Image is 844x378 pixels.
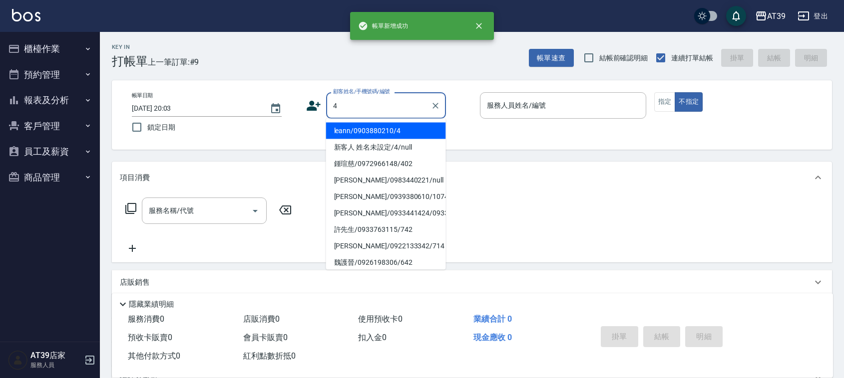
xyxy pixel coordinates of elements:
li: [PERSON_NAME]/0922133342/714 [326,238,446,254]
span: 連續打單結帳 [671,53,713,63]
button: close [468,15,490,37]
span: 服務消費 0 [128,314,164,324]
button: 客戶管理 [4,113,96,139]
input: YYYY/MM/DD hh:mm [132,100,260,117]
button: save [726,6,746,26]
span: 鎖定日期 [147,122,175,133]
button: Open [247,203,263,219]
button: 不指定 [675,92,703,112]
li: [PERSON_NAME]/0933441424/0933441424 [326,205,446,221]
span: 業績合計 0 [473,314,512,324]
span: 會員卡販賣 0 [243,333,288,342]
button: Choose date, selected date is 2025-10-14 [264,97,288,121]
li: [PERSON_NAME]/0983440221/null [326,172,446,189]
label: 帳單日期 [132,92,153,99]
button: 登出 [794,7,832,25]
h3: 打帳單 [112,54,148,68]
span: 扣入金 0 [358,333,387,342]
span: 結帳前確認明細 [599,53,648,63]
button: 指定 [654,92,676,112]
button: 報表及分析 [4,87,96,113]
img: Person [8,350,28,370]
label: 顧客姓名/手機號碼/編號 [333,88,390,95]
div: 項目消費 [112,162,832,193]
p: 店販銷售 [120,277,150,288]
span: 上一筆訂單:#9 [148,56,199,68]
button: 預約管理 [4,62,96,88]
span: 預收卡販賣 0 [128,333,172,342]
h2: Key In [112,44,148,50]
p: 隱藏業績明細 [129,299,174,310]
p: 服務人員 [30,361,81,370]
div: 店販銷售 [112,270,832,294]
li: 新客人 姓名未設定/4/null [326,139,446,156]
span: 店販消費 0 [243,314,280,324]
h5: AT39店家 [30,351,81,361]
img: Logo [12,9,40,21]
li: 魏護晉/0926198306/642 [326,254,446,271]
span: 帳單新增成功 [358,21,408,31]
div: AT39 [767,10,786,22]
li: [PERSON_NAME]/0939380610/1074 [326,189,446,205]
button: 商品管理 [4,165,96,190]
button: 帳單速查 [529,49,574,67]
span: 其他付款方式 0 [128,351,180,361]
button: AT39 [751,6,790,26]
button: 員工及薪資 [4,139,96,165]
span: 現金應收 0 [473,333,512,342]
button: 櫃檯作業 [4,36,96,62]
li: 許先生/0933763115/742 [326,221,446,238]
p: 項目消費 [120,173,150,183]
li: leann/0903880210/4 [326,123,446,139]
span: 使用預收卡 0 [358,314,403,324]
span: 紅利點數折抵 0 [243,351,296,361]
button: Clear [428,99,442,113]
li: 鍾瑄慈/0972966148/402 [326,156,446,172]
